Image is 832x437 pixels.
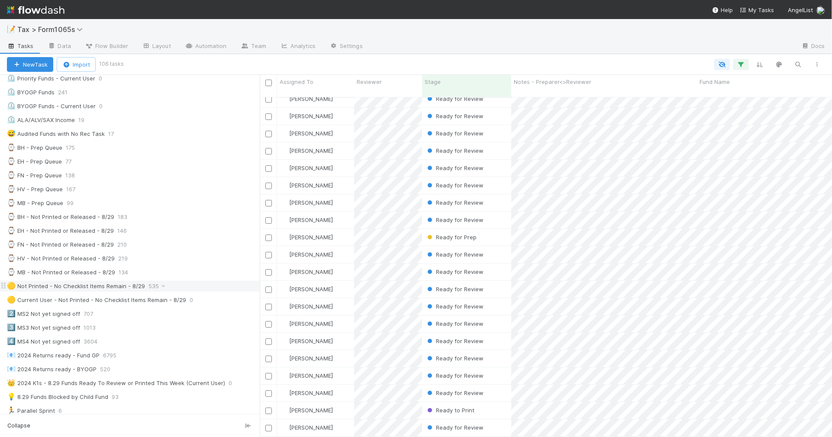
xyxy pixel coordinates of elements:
div: Ready for Review [426,181,484,190]
img: avatar_66854b90-094e-431f-b713-6ac88429a2b8.png [281,286,288,292]
span: 146 [117,225,135,236]
div: Ready for Review [426,371,484,380]
span: Ready for Review [426,182,484,189]
img: avatar_d45d11ee-0024-4901-936f-9df0a9cc3b4e.png [281,216,288,223]
span: 6 [58,405,71,416]
div: [PERSON_NAME] [281,233,333,241]
span: ⌚ [7,241,16,248]
span: Reviewer [357,77,382,86]
span: Ready for Review [426,268,484,275]
span: AngelList [788,6,813,13]
span: [PERSON_NAME] [289,199,333,206]
span: 17 [108,129,123,139]
span: [PERSON_NAME] [289,286,333,292]
input: Toggle Row Selected [265,96,272,103]
span: 0 [99,101,111,112]
a: Settings [322,40,370,54]
input: Toggle All Rows Selected [265,80,272,86]
div: [PERSON_NAME] [281,129,333,138]
span: Assigned To [280,77,313,86]
div: [PERSON_NAME] [281,164,333,172]
div: [PERSON_NAME] [281,250,333,259]
div: Ready for Review [426,354,484,363]
input: Toggle Row Selected [265,408,272,414]
div: Ready for Review [426,164,484,172]
span: 77 [65,156,80,167]
input: Toggle Row Selected [265,200,272,206]
img: avatar_d45d11ee-0024-4901-936f-9df0a9cc3b4e.png [281,95,288,102]
span: Ready for Prep [426,234,477,241]
span: Ready for Review [426,216,484,223]
span: Ready for Review [426,286,484,292]
span: 138 [65,170,84,181]
span: ⏲️ [7,88,16,96]
span: 1013 [84,322,104,333]
div: FN - Prep Queue [7,170,62,181]
div: [PERSON_NAME] [281,389,333,397]
input: Toggle Row Selected [265,269,272,276]
div: Ready for Review [426,146,484,155]
div: [PERSON_NAME] [281,94,333,103]
div: MS2 Not yet signed off [7,308,80,319]
img: avatar_d45d11ee-0024-4901-936f-9df0a9cc3b4e.png [281,268,288,275]
span: My Tasks [740,6,774,13]
span: 0 [99,73,111,84]
div: Ready for Review [426,112,484,120]
div: Audited Funds with No Rec Task [7,129,105,139]
img: avatar_d45d11ee-0024-4901-936f-9df0a9cc3b4e.png [281,424,288,431]
small: 106 tasks [99,60,124,68]
img: avatar_711f55b7-5a46-40da-996f-bc93b6b86381.png [281,389,288,396]
div: MB - Prep Queue [7,198,63,209]
span: Ready for Review [426,303,484,310]
a: Automation [178,40,234,54]
img: logo-inverted-e16ddd16eac7371096b0.svg [7,3,64,17]
span: 💡 [7,393,16,400]
span: [PERSON_NAME] [289,355,333,362]
span: Ready for Review [426,147,484,154]
span: 0 [229,378,241,389]
img: avatar_e41e7ae5-e7d9-4d8d-9f56-31b0d7a2f4fd.png [281,234,288,241]
img: avatar_d45d11ee-0024-4901-936f-9df0a9cc3b4e.png [281,182,288,189]
div: MS4 Not yet signed off [7,336,80,347]
span: ⌚ [7,227,16,234]
div: FN - Not Printed or Released - 8/29 [7,239,114,250]
div: BH - Not Printed or Released - 8/29 [7,212,114,222]
img: avatar_e41e7ae5-e7d9-4d8d-9f56-31b0d7a2f4fd.png [281,303,288,310]
a: Docs [794,40,832,54]
span: [PERSON_NAME] [289,268,333,275]
span: [PERSON_NAME] [289,251,333,258]
img: avatar_d45d11ee-0024-4901-936f-9df0a9cc3b4e.png [281,320,288,327]
span: Ready to Print [426,407,474,414]
span: [PERSON_NAME] [289,130,333,137]
input: Toggle Row Selected [265,390,272,397]
div: Ready for Prep [426,233,477,241]
input: Toggle Row Selected [265,286,272,293]
span: Ready for Review [426,389,484,396]
span: [PERSON_NAME] [289,372,333,379]
div: EH - Prep Queue [7,156,62,167]
span: Ready for Review [426,251,484,258]
span: 19 [78,115,93,125]
span: Ready for Review [426,355,484,362]
img: avatar_d45d11ee-0024-4901-936f-9df0a9cc3b4e.png [281,337,288,344]
div: Ready for Review [426,285,484,293]
span: 🟡 [7,282,16,289]
button: Import [57,57,96,72]
span: Fund Name [700,77,730,86]
span: Ready for Review [426,199,484,206]
span: [PERSON_NAME] [289,303,333,310]
div: Ready for Review [426,423,484,432]
div: 2024 Returns ready - BYOGP [7,364,97,375]
span: Collapse [7,422,30,430]
span: Tax > Form1065s [17,25,87,34]
span: ⏲️ [7,116,16,123]
span: 175 [66,142,84,153]
div: ALA/ALV/SAX Income [7,115,75,125]
input: Toggle Row Selected [265,373,272,379]
div: Ready for Review [426,337,484,345]
span: ⌚ [7,268,16,276]
span: 99 [67,198,82,209]
span: 535 [148,281,168,292]
div: MS3 Not yet signed off [7,322,80,333]
div: MB - Not Printed or Released - 8/29 [7,267,115,278]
